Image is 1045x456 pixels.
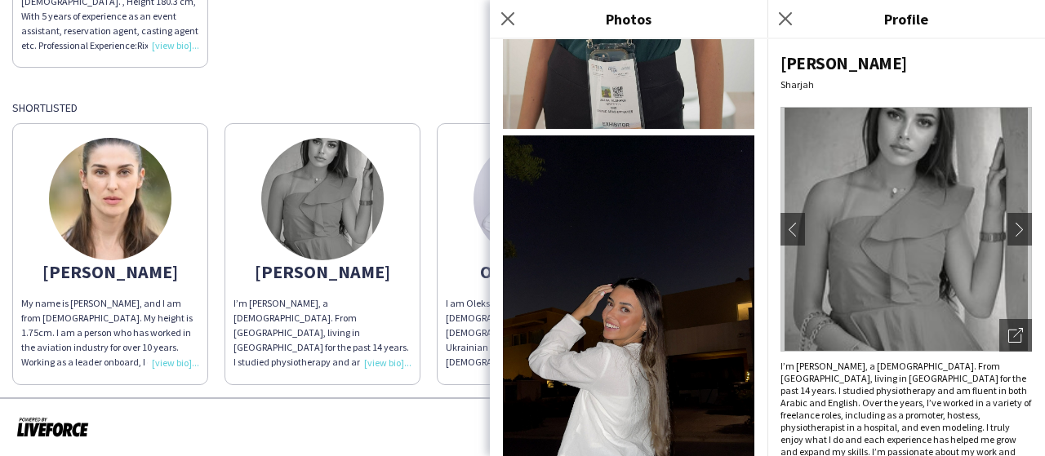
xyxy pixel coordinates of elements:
div: I’m [PERSON_NAME], a [DEMOGRAPHIC_DATA]. From [GEOGRAPHIC_DATA], living in [GEOGRAPHIC_DATA] for ... [233,296,411,370]
div: My name is [PERSON_NAME], and I am from [DEMOGRAPHIC_DATA]. My height is 1.75cm. I am a person wh... [21,296,199,370]
img: Crew avatar or photo [780,107,1032,352]
img: thumb-66dc0e5ce1933.jpg [49,138,171,260]
h3: Photos [490,8,767,29]
img: Powered by Liveforce [16,415,89,438]
div: I am Oleksandryna Bezrodnaia, born on [DEMOGRAPHIC_DATA]. I am [DEMOGRAPHIC_DATA] and I speak Ukr... [446,296,624,370]
img: thumb-6470954d7bde5.jpeg [261,138,384,260]
div: [PERSON_NAME] [780,52,1032,74]
div: Open photos pop-in [999,319,1032,352]
h3: Profile [767,8,1045,29]
div: Oleksandryna [446,264,624,279]
div: Shortlisted [12,100,1033,115]
div: [PERSON_NAME] [21,264,199,279]
div: [PERSON_NAME] [233,264,411,279]
img: thumb-662b7dc40f52e.jpeg [474,138,596,260]
div: Sharjah [780,78,1032,91]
